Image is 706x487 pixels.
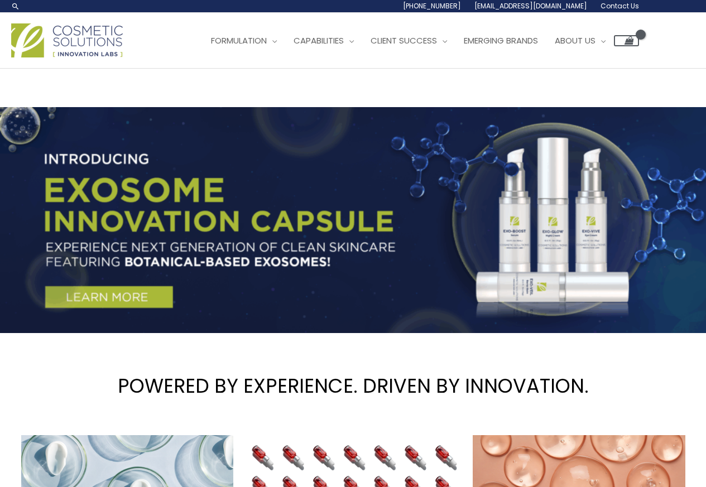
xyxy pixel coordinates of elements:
span: Client Success [371,35,437,46]
a: Search icon link [11,2,20,11]
a: Emerging Brands [455,24,546,57]
span: Capabilities [294,35,344,46]
span: Contact Us [601,1,639,11]
a: Client Success [362,24,455,57]
span: Formulation [211,35,267,46]
img: Cosmetic Solutions Logo [11,23,123,57]
a: Capabilities [285,24,362,57]
nav: Site Navigation [194,24,639,57]
a: View Shopping Cart, empty [614,35,639,46]
span: Emerging Brands [464,35,538,46]
a: About Us [546,24,614,57]
span: [PHONE_NUMBER] [403,1,461,11]
span: About Us [555,35,595,46]
span: [EMAIL_ADDRESS][DOMAIN_NAME] [474,1,587,11]
a: Formulation [203,24,285,57]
